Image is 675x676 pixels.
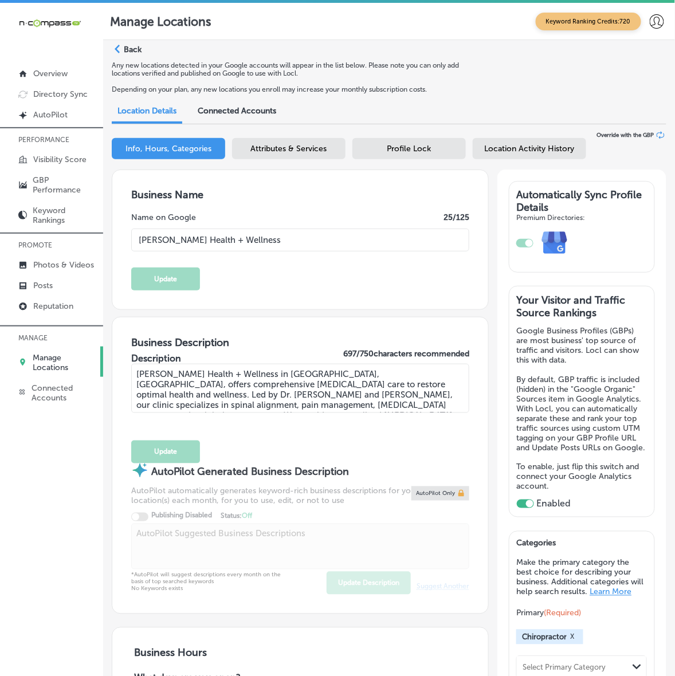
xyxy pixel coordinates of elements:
label: Enabled [537,498,571,509]
span: Keyword Ranking Credits: 720 [536,13,641,30]
textarea: [PERSON_NAME] Health + Wellness in [GEOGRAPHIC_DATA], [GEOGRAPHIC_DATA], offers comprehensive [ME... [131,364,469,413]
h3: Automatically Sync Profile Details [516,188,647,214]
p: AutoPilot [33,110,68,120]
span: Attributes & Services [251,144,327,154]
span: Location Details [117,106,176,116]
h3: Your Visitor and Traffic Source Rankings [517,294,647,319]
p: Connected Accounts [32,383,97,403]
span: Profile Lock [387,144,431,154]
span: Primary [516,608,581,618]
span: Chiropractor [522,633,567,642]
p: Visibility Score [33,155,87,164]
label: 697 / 750 characters recommended [343,349,469,364]
button: Update [131,441,200,463]
h3: Business Name [131,188,469,201]
label: Name on Google [131,213,196,222]
p: Any new locations detected in your Google accounts will appear in the list below. Please note you... [112,61,472,77]
label: Description [131,353,181,364]
p: Keyword Rankings [33,206,97,225]
label: 25 /125 [444,213,469,222]
p: To enable, just flip this switch and connect your Google Analytics account. [517,462,647,492]
p: Back [124,45,142,54]
h3: Categories [516,539,647,552]
strong: AutoPilot Generated Business Description [151,466,350,478]
span: Location Activity History [485,144,575,154]
img: e7ababfa220611ac49bdb491a11684a6.png [533,222,576,265]
button: Update [131,268,200,290]
p: Reputation [33,301,73,311]
p: By default, GBP traffic is included (hidden) in the "Google Organic" Sources item in Google Analy... [517,375,647,453]
img: autopilot-icon [131,462,148,479]
input: Enter Location Name [131,229,469,251]
span: (Required) [544,608,581,618]
p: Directory Sync [33,89,88,99]
p: Overview [33,69,68,78]
h4: Premium Directories: [516,214,647,222]
span: Info, Hours, Categories [125,144,211,154]
p: GBP Performance [33,175,97,195]
span: Connected Accounts [198,106,276,116]
p: Photos & Videos [33,260,94,270]
p: Depending on your plan, any new locations you enroll may increase your monthly subscription costs. [112,85,472,93]
p: Make the primary category the best choice for describing your business. Additional categories wil... [516,558,647,597]
span: Override with the GBP [596,132,654,139]
p: Posts [33,281,53,290]
div: Select Primary Category [523,663,606,672]
h3: Business Description [131,336,469,349]
p: Manage Locations [110,14,211,29]
p: Google Business Profiles (GBPs) are most business' top source of traffic and visitors. Locl can s... [517,326,647,365]
a: Learn More [590,587,631,597]
img: 660ab0bf-5cc7-4cb8-ba1c-48b5ae0f18e60NCTV_CLogo_TV_Black_-500x88.png [18,18,81,29]
h3: Business Hours [131,647,469,659]
button: X [567,632,578,642]
p: Manage Locations [33,353,96,372]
